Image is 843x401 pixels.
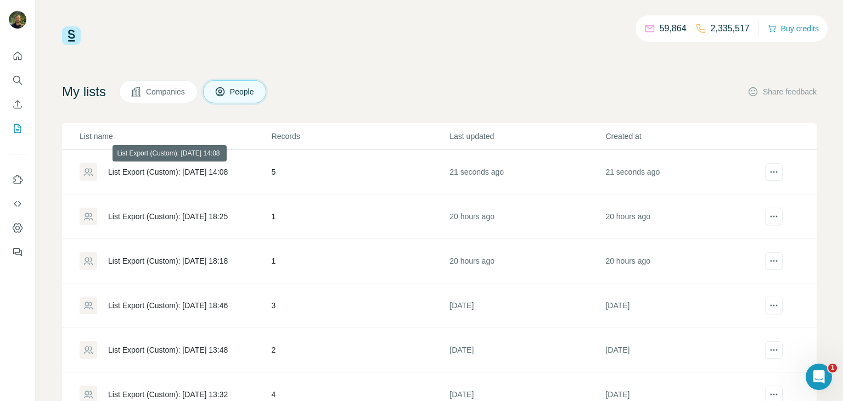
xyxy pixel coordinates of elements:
span: 1 [828,364,837,372]
div: List Export (Custom): [DATE] 13:48 [108,344,228,355]
button: Use Surfe on LinkedIn [9,170,26,190]
button: Dashboard [9,218,26,238]
td: 1 [271,194,449,239]
td: 20 hours ago [605,239,761,283]
td: 3 [271,283,449,328]
td: 2 [271,328,449,372]
td: [DATE] [449,328,605,372]
p: Created at [605,131,760,142]
button: Quick start [9,46,26,66]
span: People [230,86,255,97]
td: [DATE] [605,328,761,372]
p: Last updated [449,131,604,142]
span: Companies [146,86,186,97]
h4: My lists [62,83,106,101]
button: actions [765,297,783,314]
img: Surfe Logo [62,26,81,45]
button: Share feedback [748,86,817,97]
button: actions [765,341,783,359]
div: List Export (Custom): [DATE] 18:25 [108,211,228,222]
p: Records [272,131,449,142]
td: 21 seconds ago [449,150,605,194]
td: [DATE] [605,283,761,328]
p: 59,864 [660,22,687,35]
button: Search [9,70,26,90]
iframe: Intercom live chat [806,364,832,390]
button: actions [765,208,783,225]
img: Avatar [9,11,26,29]
td: 20 hours ago [449,194,605,239]
td: 20 hours ago [449,239,605,283]
div: List Export (Custom): [DATE] 13:32 [108,389,228,400]
td: 21 seconds ago [605,150,761,194]
button: Buy credits [768,21,819,36]
button: My lists [9,119,26,138]
td: 1 [271,239,449,283]
p: 2,335,517 [711,22,750,35]
button: Feedback [9,242,26,262]
div: List Export (Custom): [DATE] 18:46 [108,300,228,311]
button: Enrich CSV [9,94,26,114]
td: 20 hours ago [605,194,761,239]
td: [DATE] [449,283,605,328]
button: actions [765,252,783,270]
p: List name [80,131,271,142]
button: Use Surfe API [9,194,26,214]
td: 5 [271,150,449,194]
button: actions [765,163,783,181]
div: List Export (Custom): [DATE] 14:08 [108,166,228,177]
div: List Export (Custom): [DATE] 18:18 [108,255,228,266]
